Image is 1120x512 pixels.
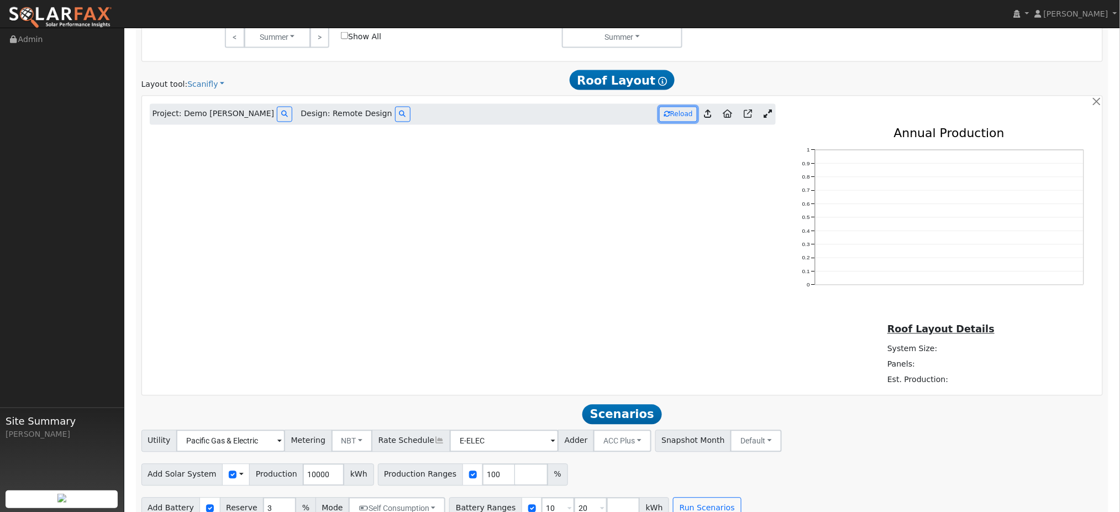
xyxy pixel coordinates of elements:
input: Select a Utility [176,430,285,452]
a: Scanifly [187,79,224,90]
span: % [548,464,567,486]
span: Snapshot Month [655,430,732,452]
u: Roof Layout Details [887,324,995,335]
span: Roof Layout [570,70,675,90]
span: Metering [285,430,332,452]
a: Expand Scanifly window [760,106,776,123]
td: Panels: [886,357,991,373]
text: 0.5 [802,215,810,221]
text: 0.7 [802,187,810,194]
text: 0.3 [802,242,810,248]
span: Layout tool: [141,80,188,88]
span: Site Summary [6,414,118,429]
span: Adder [558,430,594,452]
span: kWh [344,464,374,486]
div: [PERSON_NAME] [6,429,118,440]
button: Summer [244,26,311,48]
text: 0.8 [802,174,810,180]
text: 0.9 [802,161,810,167]
text: 0.1 [802,269,810,275]
i: Show Help [659,77,667,86]
img: SolarFax [8,6,112,29]
label: Show All [341,31,381,43]
span: Design: Remote Design [301,108,392,120]
img: retrieve [57,494,66,503]
button: ACC Plus [593,430,651,452]
button: Default [730,430,782,452]
text: 0.6 [802,201,810,207]
a: Upload consumption to Scanifly project [700,106,716,123]
td: System Size: [886,342,991,357]
a: > [310,26,329,48]
input: Show All [341,32,348,39]
text: 0.4 [802,228,810,234]
button: Reload [659,107,697,122]
button: Summer [562,26,683,48]
a: Open in Scanifly [740,106,757,123]
text: 1 [807,147,811,153]
span: Scenarios [582,405,661,425]
a: Scanifly to Home [719,106,737,123]
span: Production Ranges [378,464,463,486]
span: Project: Demo [PERSON_NAME] [153,108,275,120]
span: Rate Schedule [372,430,450,452]
td: Est. Production: [886,373,991,388]
text: Annual Production [894,127,1005,140]
text: 0 [807,282,811,288]
span: Production [249,464,303,486]
input: Select a Rate Schedule [450,430,559,452]
text: 0.2 [802,255,810,261]
span: Utility [141,430,177,452]
span: Add Solar System [141,464,223,486]
button: NBT [332,430,373,452]
span: [PERSON_NAME] [1044,9,1108,18]
a: < [225,26,244,48]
